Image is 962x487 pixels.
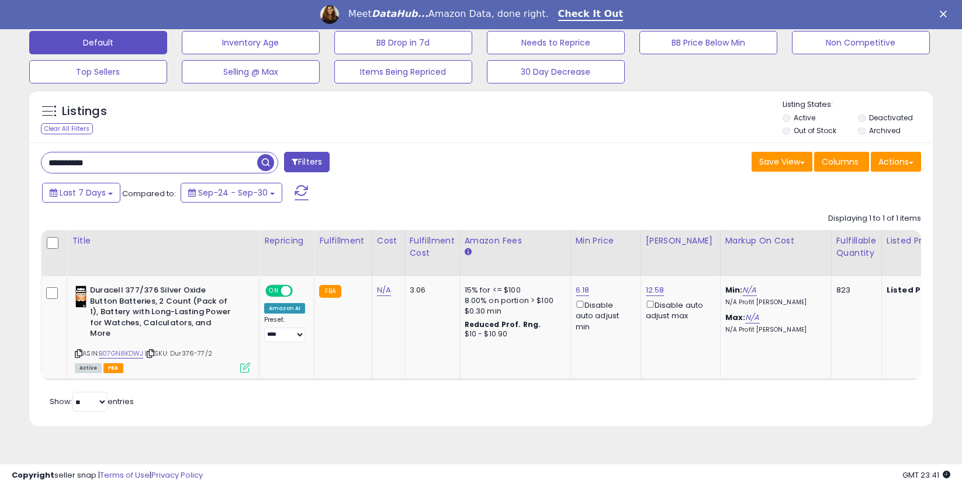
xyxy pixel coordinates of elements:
[836,235,877,259] div: Fulfillable Quantity
[639,31,777,54] button: BB Price Below Min
[75,363,102,373] span: All listings currently available for purchase on Amazon
[465,319,541,329] b: Reduced Prof. Rng.
[836,285,873,295] div: 823
[334,60,472,84] button: Items Being Repriced
[348,8,549,20] div: Meet Amazon Data, done right.
[198,187,268,199] span: Sep-24 - Sep-30
[264,235,309,247] div: Repricing
[103,363,123,373] span: FBA
[887,284,940,295] b: Listed Price:
[320,5,339,24] img: Profile image for Georgie
[12,470,203,481] div: seller snap | |
[742,284,756,296] a: N/A
[182,31,320,54] button: Inventory Age
[902,469,950,481] span: 2025-10-10 23:41 GMT
[284,152,330,172] button: Filters
[410,235,455,259] div: Fulfillment Cost
[90,285,232,342] b: Duracell 377/376 Silver Oxide Button Batteries, 2 Count (Pack of 1), Battery with Long-Lasting Po...
[182,60,320,84] button: Selling @ Max
[181,183,282,203] button: Sep-24 - Sep-30
[725,284,743,295] b: Min:
[465,329,562,339] div: $10 - $10.90
[60,187,106,199] span: Last 7 Days
[822,156,859,168] span: Columns
[576,235,636,247] div: Min Price
[264,303,305,314] div: Amazon AI
[745,312,759,323] a: N/A
[646,235,715,247] div: [PERSON_NAME]
[72,235,254,247] div: Title
[41,123,93,134] div: Clear All Filters
[871,152,921,172] button: Actions
[828,213,921,224] div: Displaying 1 to 1 of 1 items
[792,31,930,54] button: Non Competitive
[465,235,566,247] div: Amazon Fees
[319,285,341,298] small: FBA
[576,298,632,332] div: Disable auto adjust min
[377,284,391,296] a: N/A
[646,298,711,321] div: Disable auto adjust max
[814,152,869,172] button: Columns
[29,31,167,54] button: Default
[720,230,831,276] th: The percentage added to the cost of goods (COGS) that forms the calculator for Min & Max prices.
[794,113,815,123] label: Active
[752,152,812,172] button: Save View
[940,11,951,18] div: Close
[372,8,428,19] i: DataHub...
[377,235,400,247] div: Cost
[291,286,310,296] span: OFF
[267,286,281,296] span: ON
[334,31,472,54] button: BB Drop in 7d
[12,469,54,481] strong: Copyright
[145,349,212,358] span: | SKU: Dur376-77/2
[869,126,901,135] label: Archived
[75,285,250,371] div: ASIN:
[725,235,826,247] div: Markup on Cost
[465,306,562,316] div: $0.30 min
[99,349,143,359] a: B07GN8KDWJ
[576,284,590,296] a: 6.18
[75,285,87,308] img: 411+10s797L._SL40_.jpg
[50,396,134,407] span: Show: entries
[646,284,665,296] a: 12.58
[465,295,562,306] div: 8.00% on portion > $100
[42,183,120,203] button: Last 7 Days
[725,298,822,307] p: N/A Profit [PERSON_NAME]
[264,316,305,342] div: Preset:
[487,31,625,54] button: Needs to Reprice
[783,99,933,110] p: Listing States:
[151,469,203,481] a: Privacy Policy
[869,113,913,123] label: Deactivated
[100,469,150,481] a: Terms of Use
[558,8,624,21] a: Check It Out
[62,103,107,120] h5: Listings
[465,247,472,258] small: Amazon Fees.
[410,285,451,295] div: 3.06
[487,60,625,84] button: 30 Day Decrease
[794,126,836,135] label: Out of Stock
[29,60,167,84] button: Top Sellers
[725,326,822,334] p: N/A Profit [PERSON_NAME]
[725,312,746,323] b: Max:
[465,285,562,295] div: 15% for <= $100
[319,235,366,247] div: Fulfillment
[122,188,176,199] span: Compared to:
